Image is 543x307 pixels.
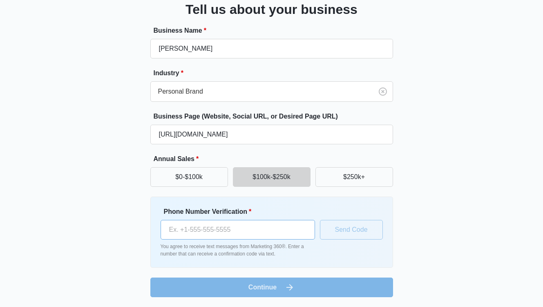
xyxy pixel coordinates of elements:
input: e.g. Jane's Plumbing [150,39,393,58]
button: $250k+ [315,167,393,187]
label: Business Page (Website, Social URL, or Desired Page URL) [154,112,396,121]
input: e.g. janesplumbing.com [150,125,393,144]
label: Business Name [154,26,396,36]
label: Phone Number Verification [164,207,318,217]
label: Industry [154,68,396,78]
input: Ex. +1-555-555-5555 [161,220,315,240]
button: $0-$100k [150,167,228,187]
button: $100k-$250k [233,167,311,187]
label: Annual Sales [154,154,396,164]
p: You agree to receive text messages from Marketing 360®. Enter a number that can receive a confirm... [161,243,315,258]
button: Clear [376,85,389,98]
